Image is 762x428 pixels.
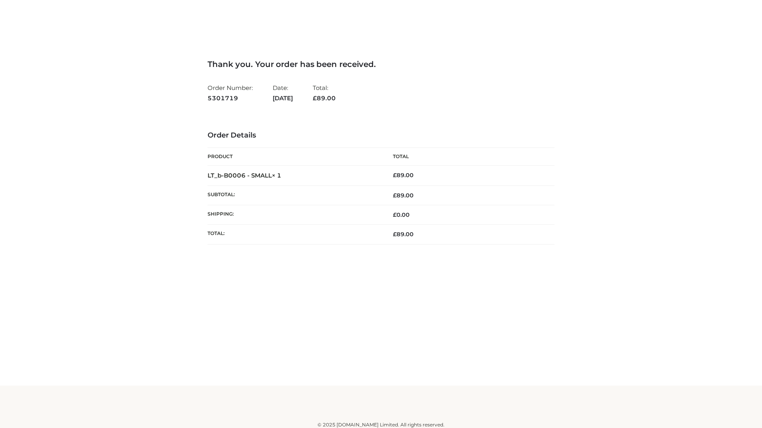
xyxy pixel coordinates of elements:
[208,131,554,140] h3: Order Details
[208,185,381,205] th: Subtotal:
[208,172,281,179] strong: LT_b-B0006 - SMALL
[208,205,381,225] th: Shipping:
[313,94,336,102] span: 89.00
[272,172,281,179] strong: × 1
[273,93,293,103] strong: [DATE]
[393,192,396,199] span: £
[393,172,396,179] span: £
[208,93,253,103] strong: 5301719
[393,172,414,179] bdi: 89.00
[273,81,293,105] li: Date:
[393,231,414,238] span: 89.00
[313,81,336,105] li: Total:
[208,148,381,166] th: Product
[313,94,317,102] span: £
[208,59,554,69] h3: Thank you. Your order has been received.
[208,225,381,244] th: Total:
[393,211,410,218] bdi: 0.00
[393,211,396,218] span: £
[393,231,396,238] span: £
[381,148,554,166] th: Total
[393,192,414,199] span: 89.00
[208,81,253,105] li: Order Number:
